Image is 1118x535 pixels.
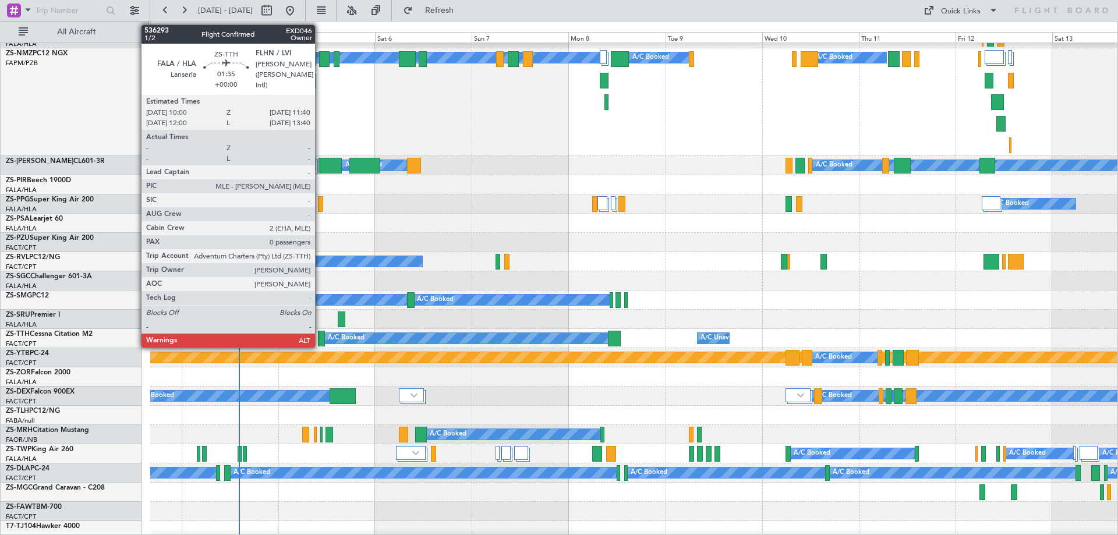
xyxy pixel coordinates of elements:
[153,23,172,33] div: [DATE]
[328,329,365,347] div: A/C Booked
[411,393,418,398] img: arrow-gray.svg
[6,177,27,184] span: ZS-PIR
[6,235,30,242] span: ZS-PZU
[472,32,568,42] div: Sun 7
[6,435,37,444] a: FAOR/JNB
[6,205,37,214] a: FALA/HLA
[6,224,37,233] a: FALA/HLA
[6,50,68,57] a: ZS-NMZPC12 NGX
[6,408,29,414] span: ZS-TLH
[6,292,32,299] span: ZS-SMG
[30,28,123,36] span: All Aircraft
[137,387,174,405] div: A/C Booked
[6,504,32,511] span: ZS-FAW
[6,311,30,318] span: ZS-SRU
[412,451,419,455] img: arrow-gray.svg
[398,1,468,20] button: Refresh
[6,292,49,299] a: ZS-SMGPC12
[6,339,36,348] a: FACT/CPT
[6,196,94,203] a: ZS-PPGSuper King Air 200
[815,349,852,366] div: A/C Booked
[6,177,71,184] a: ZS-PIRBeech 1900D
[6,369,31,376] span: ZS-ZOR
[6,331,30,338] span: ZS-TTH
[6,512,36,521] a: FACT/CPT
[243,49,280,66] div: A/C Booked
[6,282,37,290] a: FALA/HLA
[345,157,382,174] div: A/C Booked
[6,273,92,280] a: ZS-SGCChallenger 601-3A
[6,186,37,194] a: FALA/HLA
[6,416,35,425] a: FABA/null
[6,59,38,68] a: FAPM/PZB
[6,243,36,252] a: FACT/CPT
[375,32,472,42] div: Sat 6
[6,235,94,242] a: ZS-PZUSuper King Air 200
[6,427,89,434] a: ZS-MRHCitation Mustang
[6,263,36,271] a: FACT/CPT
[815,387,852,405] div: A/C Booked
[6,50,33,57] span: ZS-NMZ
[6,254,29,261] span: ZS-RVL
[700,329,749,347] div: A/C Unavailable
[6,484,105,491] a: ZS-MGCGrand Caravan - C208
[6,215,30,222] span: ZS-PSA
[6,158,105,165] a: ZS-[PERSON_NAME]CL601-3R
[13,23,126,41] button: All Aircraft
[6,350,30,357] span: ZS-YTB
[6,273,30,280] span: ZS-SGC
[6,378,37,387] a: FALA/HLA
[6,474,36,483] a: FACT/CPT
[918,1,1004,20] button: Quick Links
[6,331,93,338] a: ZS-TTHCessna Citation M2
[6,465,49,472] a: ZS-DLAPC-24
[6,408,60,414] a: ZS-TLHPC12/NG
[278,32,375,42] div: Fri 5
[6,311,60,318] a: ZS-SRUPremier I
[6,320,37,329] a: FALA/HLA
[794,445,830,462] div: A/C Booked
[36,2,102,19] input: Trip Number
[941,6,981,17] div: Quick Links
[6,446,73,453] a: ZS-TWPKing Air 260
[816,49,852,66] div: A/C Booked
[6,388,75,395] a: ZS-DEXFalcon 900EX
[6,254,60,261] a: ZS-RVLPC12/NG
[797,393,804,398] img: arrow-gray.svg
[6,215,63,222] a: ZS-PSALearjet 60
[956,32,1052,42] div: Fri 12
[6,484,33,491] span: ZS-MGC
[6,397,36,406] a: FACT/CPT
[6,455,37,463] a: FALA/HLA
[859,32,956,42] div: Thu 11
[417,291,454,309] div: A/C Booked
[666,32,762,42] div: Tue 9
[632,49,669,66] div: A/C Booked
[1009,445,1046,462] div: A/C Booked
[6,158,73,165] span: ZS-[PERSON_NAME]
[816,157,852,174] div: A/C Booked
[198,5,253,16] span: [DATE] - [DATE]
[6,427,33,434] span: ZS-MRH
[568,32,665,42] div: Mon 8
[6,465,30,472] span: ZS-DLA
[6,369,70,376] a: ZS-ZORFalcon 2000
[833,464,869,481] div: A/C Booked
[6,504,62,511] a: ZS-FAWTBM-700
[182,32,278,42] div: Thu 4
[430,426,466,443] div: A/C Booked
[6,523,36,530] span: T7-TJ104
[631,464,667,481] div: A/C Booked
[6,350,49,357] a: ZS-YTBPC-24
[6,196,30,203] span: ZS-PPG
[6,40,37,48] a: FALA/HLA
[6,359,36,367] a: FACT/CPT
[6,446,31,453] span: ZS-TWP
[415,6,464,15] span: Refresh
[6,388,30,395] span: ZS-DEX
[6,523,80,530] a: T7-TJ104Hawker 4000
[992,195,1029,212] div: A/C Booked
[762,32,859,42] div: Wed 10
[233,464,270,481] div: A/C Booked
